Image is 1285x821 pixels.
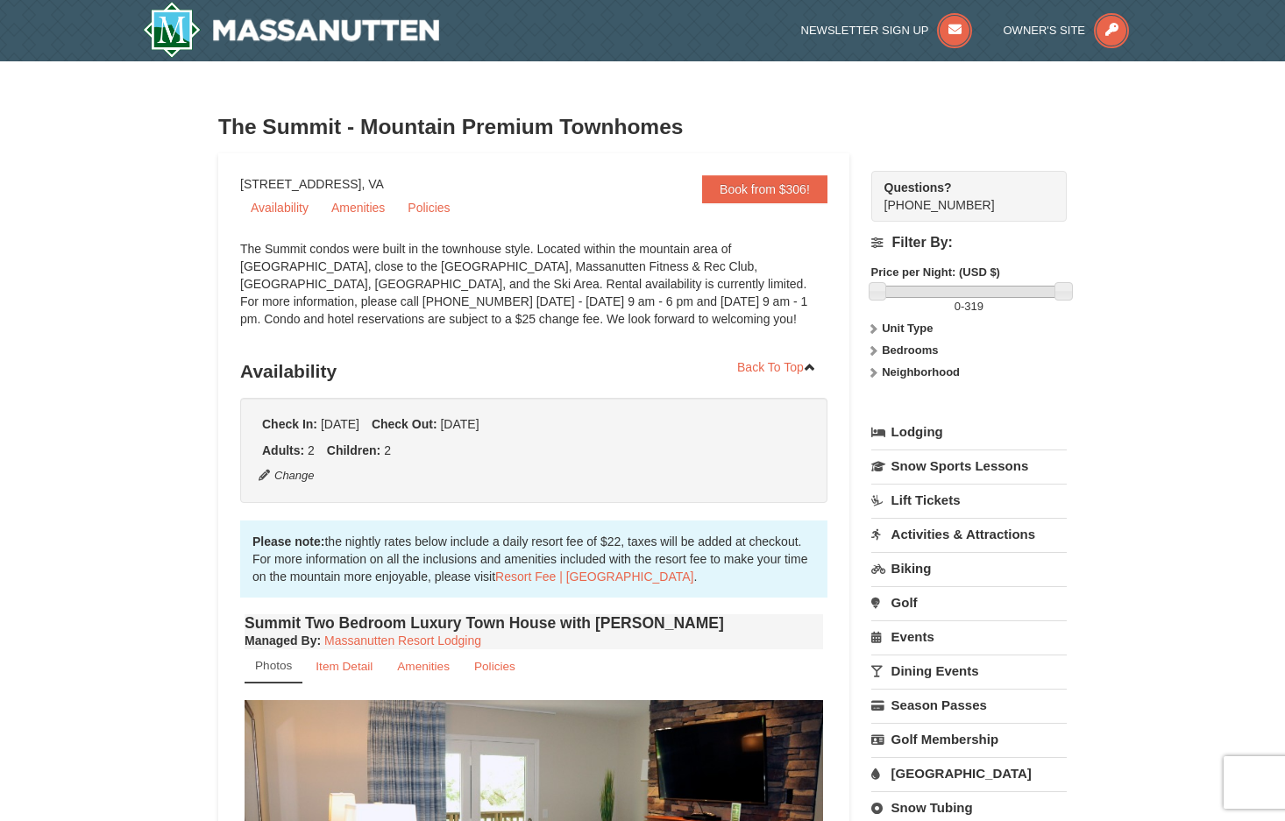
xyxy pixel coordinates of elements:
a: Back To Top [726,354,827,380]
div: the nightly rates below include a daily resort fee of $22, taxes will be added at checkout. For m... [240,520,827,598]
strong: : [245,633,321,648]
a: Lift Tickets [871,484,1067,516]
a: Amenities [386,649,461,683]
span: 2 [308,443,315,457]
span: [DATE] [321,417,359,431]
strong: Please note: [252,534,324,549]
a: Season Passes [871,689,1067,721]
small: Policies [474,660,515,673]
strong: Questions? [884,180,952,195]
small: Photos [255,659,292,672]
strong: Unit Type [882,322,933,335]
h3: Availability [240,354,827,389]
a: Policies [397,195,460,221]
a: Book from $306! [702,175,827,203]
a: Photos [245,649,302,683]
span: 319 [964,300,983,313]
a: Lodging [871,416,1067,448]
small: Item Detail [316,660,373,673]
h3: The Summit - Mountain Premium Townhomes [218,110,1067,145]
strong: Children: [327,443,380,457]
span: [PHONE_NUMBER] [884,179,1035,212]
a: Golf [871,586,1067,619]
span: Owner's Site [1004,24,1086,37]
a: Golf Membership [871,723,1067,755]
button: Change [258,466,316,485]
strong: Price per Night: (USD $) [871,265,1000,279]
a: Snow Sports Lessons [871,449,1067,482]
a: Amenities [321,195,395,221]
a: Dining Events [871,655,1067,687]
span: 0 [955,300,961,313]
a: Resort Fee | [GEOGRAPHIC_DATA] [495,570,693,584]
a: Massanutten Resort Lodging [324,633,481,648]
span: Newsletter Sign Up [801,24,929,37]
div: The Summit condos were built in the townhouse style. Located within the mountain area of [GEOGRAP... [240,240,827,345]
a: [GEOGRAPHIC_DATA] [871,757,1067,789]
span: Managed By [245,633,316,648]
a: Massanutten Resort [143,2,439,58]
strong: Adults: [262,443,304,457]
strong: Neighborhood [882,365,960,379]
a: Newsletter Sign Up [801,24,973,37]
a: Biking [871,552,1067,584]
span: [DATE] [440,417,479,431]
strong: Check In: [262,417,317,431]
a: Activities & Attractions [871,518,1067,550]
small: Amenities [397,660,450,673]
a: Availability [240,195,319,221]
img: Massanutten Resort Logo [143,2,439,58]
a: Item Detail [304,649,384,683]
strong: Check Out: [372,417,437,431]
span: 2 [384,443,391,457]
strong: Bedrooms [882,343,938,357]
a: Events [871,620,1067,653]
label: - [871,298,1067,315]
a: Policies [463,649,527,683]
h4: Filter By: [871,235,1067,251]
a: Owner's Site [1004,24,1130,37]
h4: Summit Two Bedroom Luxury Town House with [PERSON_NAME] [245,614,823,632]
